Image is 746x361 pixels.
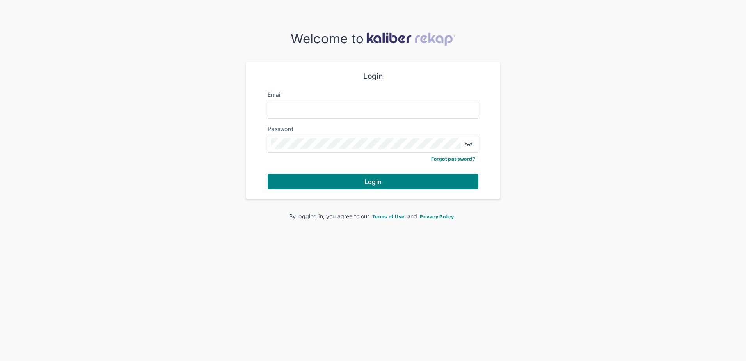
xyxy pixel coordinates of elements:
[258,212,488,220] div: By logging in, you agree to our and
[420,214,456,219] span: Privacy Policy.
[431,156,475,162] a: Forgot password?
[371,213,406,219] a: Terms of Use
[268,72,478,81] div: Login
[364,178,382,186] span: Login
[464,139,473,148] img: eye-closed.fa43b6e4.svg
[372,214,405,219] span: Terms of Use
[268,174,478,189] button: Login
[419,213,457,219] a: Privacy Policy.
[366,32,455,46] img: kaliber-logo
[268,91,281,98] label: Email
[268,126,293,132] label: Password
